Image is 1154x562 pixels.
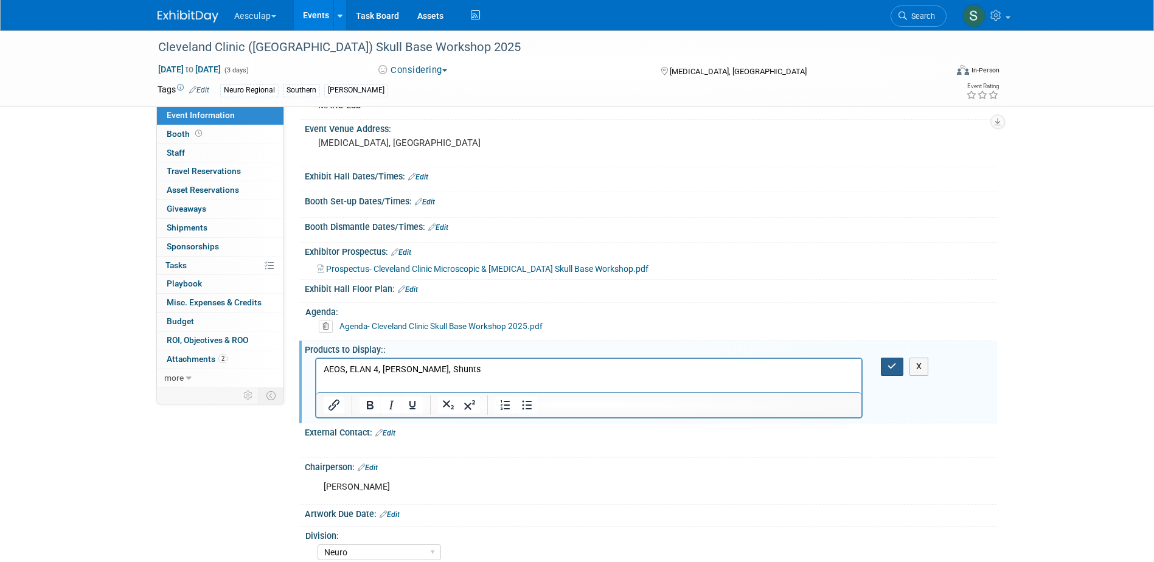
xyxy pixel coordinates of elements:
button: Italic [381,397,401,414]
span: Asset Reservations [167,185,239,195]
div: Agenda: [305,303,992,318]
span: Tasks [165,260,187,270]
a: Edit [380,510,400,519]
div: Cleveland Clinic ([GEOGRAPHIC_DATA]) Skull Base Workshop 2025 [154,36,928,58]
span: Staff [167,148,185,158]
div: Event Venue Address: [305,120,997,135]
span: Travel Reservations [167,166,241,176]
pre: [MEDICAL_DATA], [GEOGRAPHIC_DATA] [318,137,580,148]
div: Chairperson: [305,458,997,474]
div: External Contact: [305,423,997,439]
button: Insert/edit link [324,397,344,414]
button: Bullet list [516,397,537,414]
div: Products to Display:: [305,341,997,356]
div: Event Format [875,63,1000,82]
button: Underline [402,397,423,414]
span: ROI, Objectives & ROO [167,335,248,345]
div: [PERSON_NAME] [324,84,388,97]
span: to [184,64,195,74]
a: Edit [189,86,209,94]
a: Sponsorships [157,238,283,256]
a: Event Information [157,106,283,125]
a: more [157,369,283,387]
a: Booth [157,125,283,144]
a: Edit [358,463,378,472]
a: Playbook [157,275,283,293]
span: Budget [167,316,194,326]
a: Travel Reservations [157,162,283,181]
a: Edit [415,198,435,206]
button: Considering [372,64,452,77]
iframe: Rich Text Area [316,359,862,392]
a: Search [891,5,947,27]
a: Edit [375,429,395,437]
img: Sara Hurson [962,4,985,27]
span: Attachments [167,354,228,364]
div: In-Person [971,66,999,75]
span: [DATE] [DATE] [158,64,221,75]
span: 2 [218,354,228,363]
span: [MEDICAL_DATA], [GEOGRAPHIC_DATA] [670,67,807,76]
img: ExhibitDay [158,10,218,23]
span: Search [907,12,935,21]
span: Playbook [167,279,202,288]
span: Booth [167,129,204,139]
td: Toggle Event Tabs [259,387,283,403]
a: Giveaways [157,200,283,218]
div: Neuro Regional [220,84,279,97]
span: Giveaways [167,204,206,213]
a: Asset Reservations [157,181,283,199]
span: (3 days) [223,66,249,74]
div: Booth Set-up Dates/Times: [305,192,997,208]
button: Bold [360,397,380,414]
div: Exhibit Hall Floor Plan: [305,280,997,296]
a: Prospectus- Cleveland Clinic Microscopic & [MEDICAL_DATA] Skull Base Workshop.pdf [318,264,648,274]
span: Shipments [167,223,207,232]
div: Event Rating [966,83,999,89]
div: [PERSON_NAME] [315,475,863,499]
a: Misc. Expenses & Credits [157,294,283,312]
span: Misc. Expenses & Credits [167,297,262,307]
img: Format-Inperson.png [957,65,969,75]
div: Exhibitor Prospectus: [305,243,997,258]
div: Artwork Due Date: [305,505,997,521]
a: Delete attachment? [319,322,338,331]
a: Edit [428,223,448,232]
div: Booth Dismantle Dates/Times: [305,218,997,234]
td: Personalize Event Tab Strip [238,387,259,403]
span: Booth not reserved yet [193,129,204,138]
a: Shipments [157,219,283,237]
a: Tasks [157,257,283,275]
a: Attachments2 [157,350,283,369]
a: Edit [391,248,411,257]
button: Superscript [459,397,480,414]
a: Edit [408,173,428,181]
a: Edit [398,285,418,294]
a: ROI, Objectives & ROO [157,331,283,350]
a: Staff [157,144,283,162]
a: Budget [157,313,283,331]
button: X [909,358,929,375]
div: Division: [305,527,992,542]
div: Southern [283,84,320,97]
div: Exhibit Hall Dates/Times: [305,167,997,183]
td: Tags [158,83,209,97]
span: Event Information [167,110,235,120]
span: Prospectus- Cleveland Clinic Microscopic & [MEDICAL_DATA] Skull Base Workshop.pdf [326,264,648,274]
button: Subscript [438,397,459,414]
span: more [164,373,184,383]
a: Agenda- Cleveland Clinic Skull Base Workshop 2025.pdf [339,321,543,331]
span: Sponsorships [167,241,219,251]
button: Numbered list [495,397,516,414]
